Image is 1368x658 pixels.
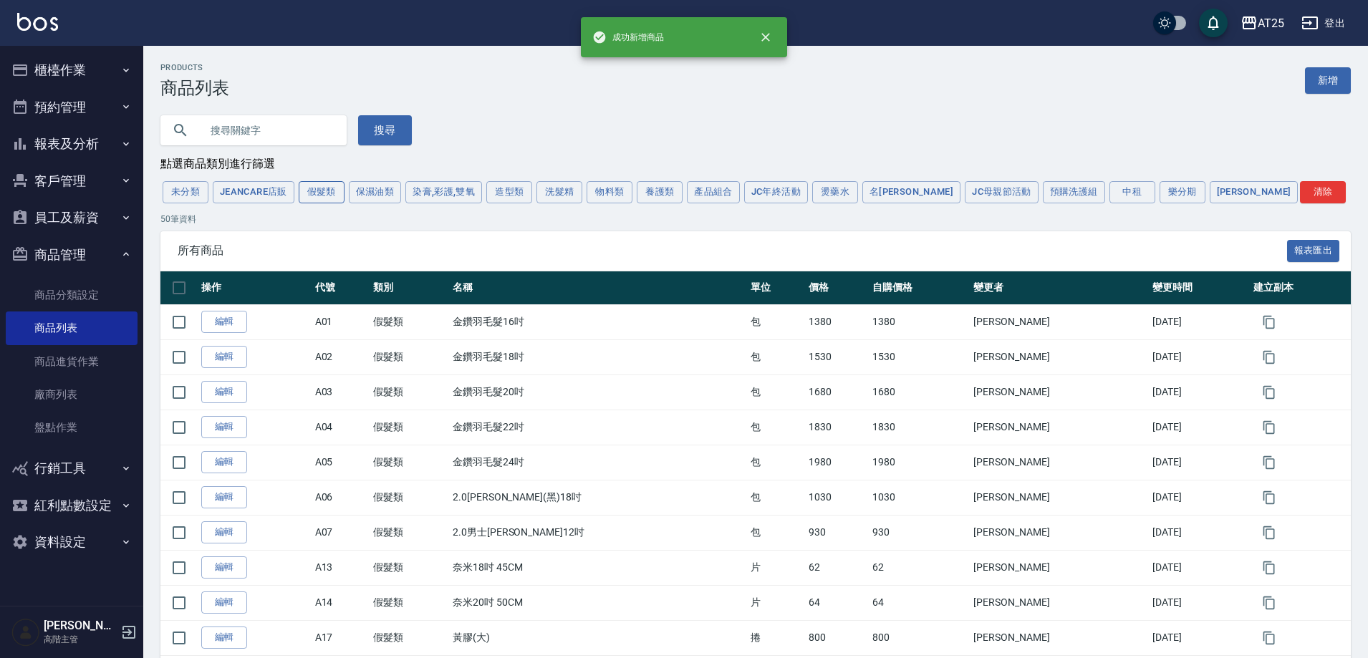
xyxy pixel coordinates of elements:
a: 新增 [1305,67,1351,94]
button: AT25 [1235,9,1290,38]
a: 編輯 [201,451,247,473]
td: 金鑽羽毛髮16吋 [449,304,747,339]
a: 編輯 [201,416,247,438]
p: 50 筆資料 [160,213,1351,226]
a: 報表匯出 [1287,243,1340,257]
a: 廠商列表 [6,378,138,411]
td: A05 [312,445,370,480]
h2: Products [160,63,229,72]
a: 編輯 [201,521,247,543]
button: 行銷工具 [6,450,138,487]
button: 產品組合 [687,181,740,203]
td: 64 [869,585,970,620]
td: [PERSON_NAME] [970,620,1148,655]
button: 物料類 [587,181,632,203]
td: 64 [805,585,870,620]
td: 假髮類 [370,620,449,655]
button: close [750,21,781,53]
td: 奈米20吋 50CM [449,585,747,620]
td: 1980 [869,445,970,480]
input: 搜尋關鍵字 [201,111,335,150]
a: 盤點作業 [6,411,138,444]
td: [PERSON_NAME] [970,550,1148,585]
td: [DATE] [1149,550,1250,585]
td: 片 [747,585,805,620]
button: 預約管理 [6,89,138,126]
td: [PERSON_NAME] [970,480,1148,515]
td: [DATE] [1149,585,1250,620]
a: 商品列表 [6,311,138,344]
button: save [1199,9,1228,37]
button: 染膏,彩護,雙氧 [405,181,482,203]
td: A06 [312,480,370,515]
button: 保濕油類 [349,181,402,203]
td: [PERSON_NAME] [970,339,1148,374]
td: [DATE] [1149,339,1250,374]
th: 自購價格 [869,271,970,305]
td: 1030 [805,480,870,515]
td: [DATE] [1149,445,1250,480]
td: [PERSON_NAME] [970,374,1148,410]
button: 櫃檯作業 [6,52,138,89]
button: [PERSON_NAME] [1210,181,1299,203]
td: 2.0[PERSON_NAME](黑)18吋 [449,480,747,515]
button: 搜尋 [358,115,412,145]
button: 紅利點數設定 [6,487,138,524]
button: 報表匯出 [1287,240,1340,262]
button: JeanCare店販 [213,181,294,203]
p: 高階主管 [44,633,117,646]
button: 假髮類 [299,181,345,203]
th: 操作 [198,271,312,305]
h5: [PERSON_NAME] [44,619,117,633]
td: 假髮類 [370,515,449,550]
td: 包 [747,339,805,374]
td: 62 [869,550,970,585]
td: 包 [747,374,805,410]
button: 未分類 [163,181,208,203]
td: [DATE] [1149,304,1250,339]
td: 1830 [869,410,970,445]
td: 1680 [869,374,970,410]
td: [DATE] [1149,374,1250,410]
a: 商品分類設定 [6,279,138,311]
td: 1530 [805,339,870,374]
button: 名[PERSON_NAME] [862,181,960,203]
td: 800 [869,620,970,655]
button: 燙藥水 [812,181,858,203]
td: 包 [747,410,805,445]
td: 金鑽羽毛髮20吋 [449,374,747,410]
td: 假髮類 [370,480,449,515]
td: 捲 [747,620,805,655]
button: 中租 [1109,181,1155,203]
td: A14 [312,585,370,620]
td: 800 [805,620,870,655]
button: JC年終活動 [744,181,808,203]
td: 片 [747,550,805,585]
td: A03 [312,374,370,410]
button: 清除 [1300,181,1346,203]
td: 金鑽羽毛髮18吋 [449,339,747,374]
td: 金鑽羽毛髮22吋 [449,410,747,445]
td: 62 [805,550,870,585]
td: 黃膠(大) [449,620,747,655]
div: 點選商品類別進行篩選 [160,157,1351,172]
a: 編輯 [201,591,247,614]
td: 包 [747,304,805,339]
img: Person [11,618,40,647]
td: [DATE] [1149,515,1250,550]
button: 商品管理 [6,236,138,274]
td: A07 [312,515,370,550]
img: Logo [17,13,58,31]
td: 包 [747,445,805,480]
td: 930 [805,515,870,550]
td: 假髮類 [370,445,449,480]
button: 客戶管理 [6,163,138,200]
td: 假髮類 [370,550,449,585]
td: 2.0男士[PERSON_NAME]12吋 [449,515,747,550]
td: [DATE] [1149,480,1250,515]
button: 資料設定 [6,523,138,561]
td: [PERSON_NAME] [970,515,1148,550]
td: [PERSON_NAME] [970,410,1148,445]
td: [PERSON_NAME] [970,585,1148,620]
td: 假髮類 [370,339,449,374]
